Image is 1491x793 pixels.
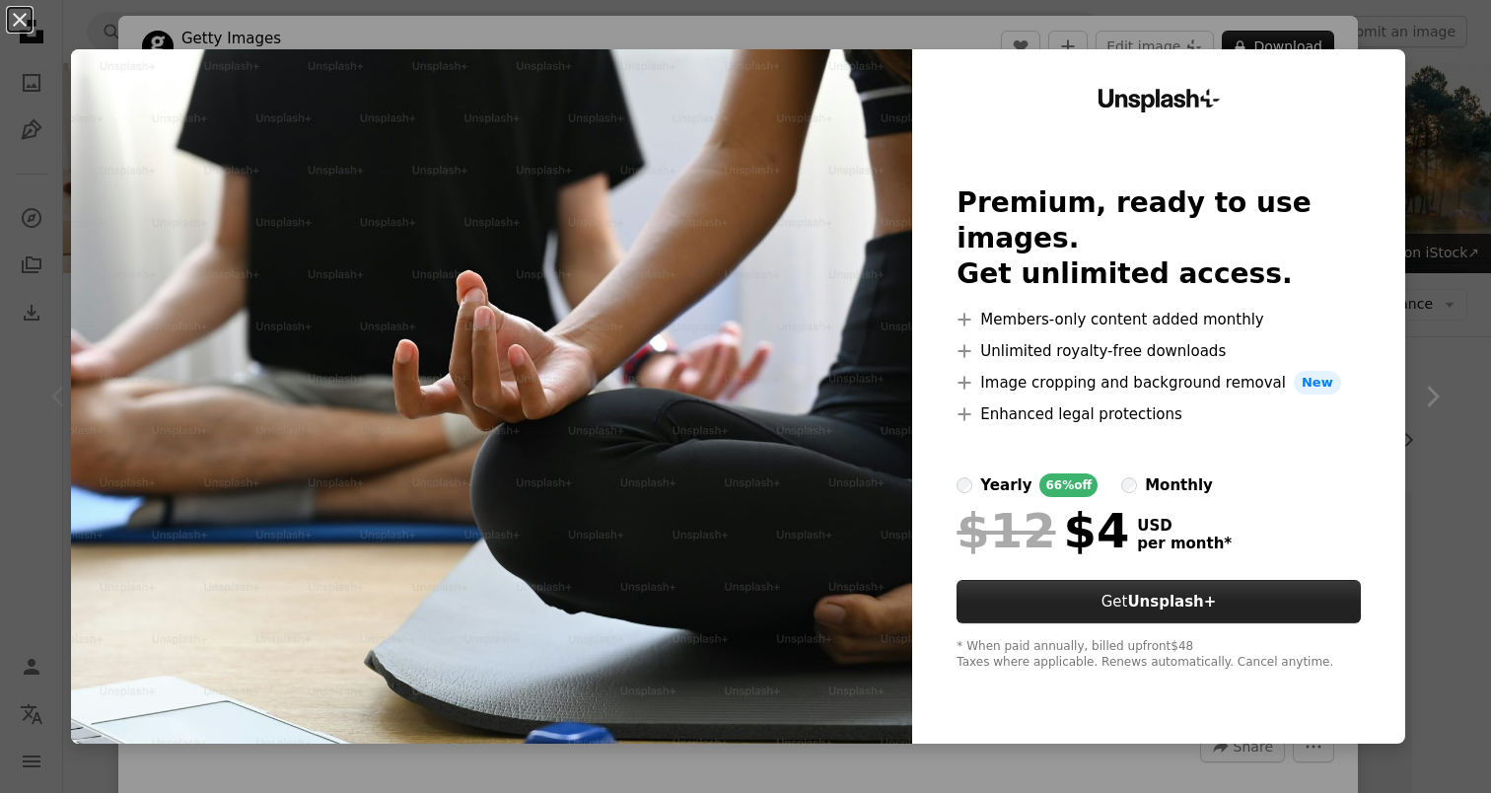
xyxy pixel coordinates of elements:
[957,371,1360,395] li: Image cropping and background removal
[957,339,1360,363] li: Unlimited royalty-free downloads
[1294,371,1341,395] span: New
[957,580,1360,623] button: GetUnsplash+
[1137,535,1232,552] span: per month *
[1145,473,1213,497] div: monthly
[1127,593,1216,611] strong: Unsplash+
[957,402,1360,426] li: Enhanced legal protections
[957,639,1360,671] div: * When paid annually, billed upfront $48 Taxes where applicable. Renews automatically. Cancel any...
[957,477,972,493] input: yearly66%off
[1121,477,1137,493] input: monthly
[1039,473,1098,497] div: 66% off
[957,505,1055,556] span: $12
[980,473,1031,497] div: yearly
[957,505,1129,556] div: $4
[957,185,1360,292] h2: Premium, ready to use images. Get unlimited access.
[1137,517,1232,535] span: USD
[957,308,1360,331] li: Members-only content added monthly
